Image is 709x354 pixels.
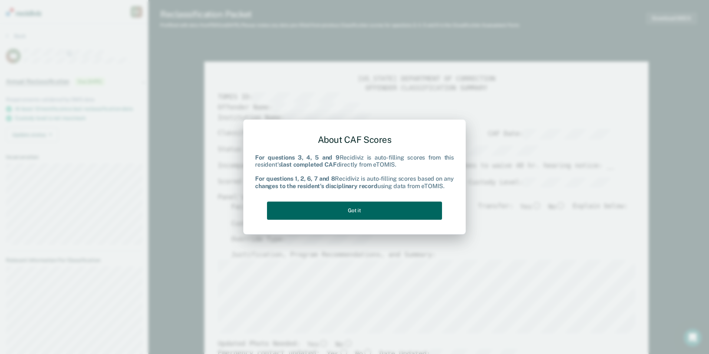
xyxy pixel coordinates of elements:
div: About CAF Scores [255,128,454,151]
button: Got it [267,201,442,220]
div: Recidiviz is auto-filling scores from this resident's directly from eTOMIS. Recidiviz is auto-fil... [255,154,454,190]
b: changes to the resident's disciplinary record [255,183,377,190]
b: For questions 1, 2, 6, 7 and 8 [255,176,335,183]
b: last completed CAF [281,161,336,168]
b: For questions 3, 4, 5 and 9 [255,154,340,161]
